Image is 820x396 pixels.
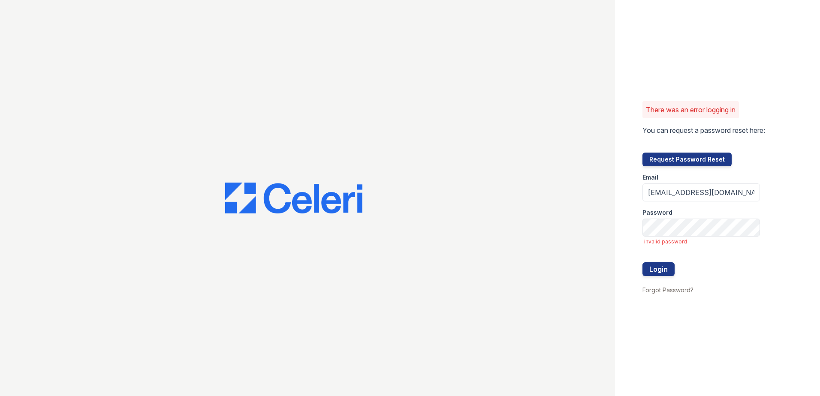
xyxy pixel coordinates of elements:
[642,208,672,217] label: Password
[642,153,732,166] button: Request Password Reset
[225,183,362,213] img: CE_Logo_Blue-a8612792a0a2168367f1c8372b55b34899dd931a85d93a1a3d3e32e68fde9ad4.png
[642,262,675,276] button: Login
[642,286,693,294] a: Forgot Password?
[646,105,736,115] p: There was an error logging in
[642,125,765,135] p: You can request a password reset here:
[644,238,760,245] span: invalid password
[642,173,658,182] label: Email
